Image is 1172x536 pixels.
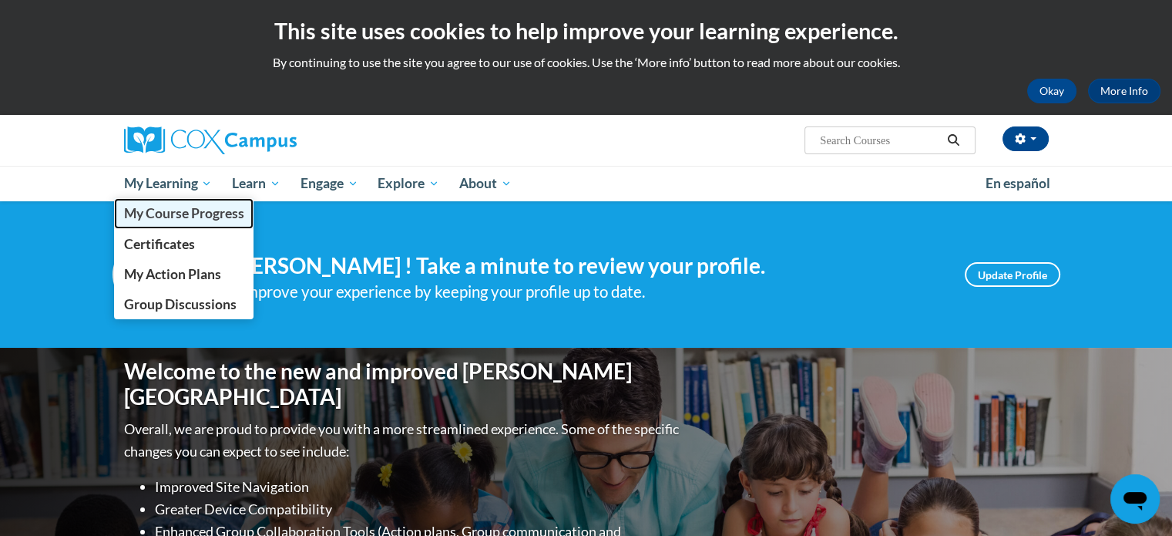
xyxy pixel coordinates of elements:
[12,15,1160,46] h2: This site uses cookies to help improve your learning experience.
[976,167,1060,200] a: En español
[449,166,522,201] a: About
[124,126,297,154] img: Cox Campus
[205,279,942,305] div: Help improve your experience by keeping your profile up to date.
[301,174,358,193] span: Engage
[123,174,212,193] span: My Learning
[112,240,182,309] img: Profile Image
[124,126,417,154] a: Cox Campus
[290,166,368,201] a: Engage
[124,418,683,463] p: Overall, we are proud to provide you with a more streamlined experience. Some of the specific cha...
[114,229,254,259] a: Certificates
[1002,126,1049,151] button: Account Settings
[222,166,290,201] a: Learn
[378,174,439,193] span: Explore
[1027,79,1076,103] button: Okay
[205,253,942,279] h4: Hi [PERSON_NAME] ! Take a minute to review your profile.
[965,262,1060,287] a: Update Profile
[1110,474,1160,524] iframe: Button to launch messaging window
[114,289,254,319] a: Group Discussions
[114,198,254,228] a: My Course Progress
[942,131,965,150] button: Search
[818,131,942,150] input: Search Courses
[114,166,223,201] a: My Learning
[123,266,220,282] span: My Action Plans
[232,174,280,193] span: Learn
[123,296,236,312] span: Group Discussions
[123,205,243,221] span: My Course Progress
[459,174,512,193] span: About
[155,498,683,521] li: Greater Device Compatibility
[101,166,1072,201] div: Main menu
[155,476,683,498] li: Improved Site Navigation
[114,259,254,289] a: My Action Plans
[1088,79,1160,103] a: More Info
[986,175,1050,191] span: En español
[124,359,683,410] h1: Welcome to the new and improved [PERSON_NAME][GEOGRAPHIC_DATA]
[12,54,1160,71] p: By continuing to use the site you agree to our use of cookies. Use the ‘More info’ button to read...
[368,166,449,201] a: Explore
[123,236,194,252] span: Certificates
